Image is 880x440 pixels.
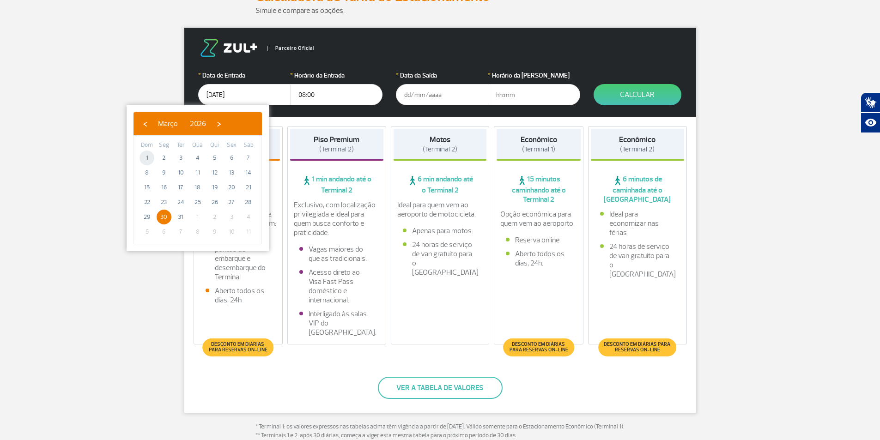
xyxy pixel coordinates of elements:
span: 6 minutos de caminhada até o [GEOGRAPHIC_DATA] [591,175,684,204]
span: 31 [173,210,188,224]
span: 14 [241,165,256,180]
span: 12 [207,165,222,180]
span: 2 [157,151,171,165]
span: 11 [241,224,256,239]
button: Ver a tabela de valores [378,377,503,399]
span: Desconto em diárias para reservas on-line [207,342,269,353]
label: Data da Saída [396,71,488,80]
span: 2 [207,210,222,224]
li: 24 horas de serviço de van gratuito para o [GEOGRAPHIC_DATA] [403,240,478,277]
span: 13 [224,165,239,180]
li: Fácil acesso aos pontos de embarque e desembarque do Terminal [206,235,271,282]
th: weekday [156,140,173,151]
button: ‹ [138,117,152,131]
span: 25 [190,195,205,210]
span: 10 [224,224,239,239]
span: 23 [157,195,171,210]
span: 24 [173,195,188,210]
input: dd/mm/aaaa [396,84,488,105]
span: 26 [207,195,222,210]
span: 15 [140,180,154,195]
input: hh:mm [290,84,382,105]
p: Exclusivo, com localização privilegiada e ideal para quem busca conforto e praticidade. [294,200,380,237]
span: 22 [140,195,154,210]
th: weekday [240,140,257,151]
span: 27 [224,195,239,210]
th: weekday [206,140,223,151]
span: 6 min andando até o Terminal 2 [394,175,487,195]
span: 6 [224,151,239,165]
bs-datepicker-container: calendar [127,105,269,251]
span: 30 [157,210,171,224]
th: weekday [172,140,189,151]
span: 1 [190,210,205,224]
li: Ideal para economizar nas férias [600,210,675,237]
span: Março [158,119,178,128]
button: › [212,117,226,131]
strong: Motos [430,135,450,145]
button: 2026 [184,117,212,131]
span: (Terminal 2) [319,145,354,154]
label: Horário da [PERSON_NAME] [488,71,580,80]
li: Vagas maiores do que as tradicionais. [299,245,374,263]
span: 8 [190,224,205,239]
p: Simule e compare as opções. [255,5,625,16]
span: 5 [140,224,154,239]
button: Abrir recursos assistivos. [861,113,880,133]
span: (Terminal 2) [620,145,655,154]
li: Acesso direto ao Visa Fast Pass doméstico e internacional. [299,268,374,305]
span: 21 [241,180,256,195]
li: Aberto todos os dias, 24h. [506,249,571,268]
span: 19 [207,180,222,195]
span: 4 [241,210,256,224]
span: 11 [190,165,205,180]
button: Calcular [594,84,681,105]
span: 6 [157,224,171,239]
span: 4 [190,151,205,165]
label: Data de Entrada [198,71,291,80]
span: 16 [157,180,171,195]
p: Ideal para quem vem ao aeroporto de motocicleta. [397,200,483,219]
th: weekday [139,140,156,151]
span: 2026 [190,119,206,128]
span: 10 [173,165,188,180]
strong: Econômico [521,135,557,145]
img: logo-zul.png [198,39,259,57]
span: 5 [207,151,222,165]
p: Opção econômica para quem vem ao aeroporto. [500,210,577,228]
span: 18 [190,180,205,195]
button: Março [152,117,184,131]
li: Aberto todos os dias, 24h [206,286,271,305]
span: 28 [241,195,256,210]
span: 9 [157,165,171,180]
span: Parceiro Oficial [267,46,315,51]
strong: Piso Premium [314,135,359,145]
li: 24 horas de serviço de van gratuito para o [GEOGRAPHIC_DATA] [600,242,675,279]
span: 20 [224,180,239,195]
bs-datepicker-navigation-view: ​ ​ ​ [138,118,226,127]
span: 7 [241,151,256,165]
input: dd/mm/aaaa [198,84,291,105]
span: Desconto em diárias para reservas on-line [603,342,672,353]
span: 8 [140,165,154,180]
span: 29 [140,210,154,224]
strong: Econômico [619,135,655,145]
span: (Terminal 2) [423,145,457,154]
span: 1 [140,151,154,165]
span: 15 minutos caminhando até o Terminal 2 [497,175,581,204]
input: hh:mm [488,84,580,105]
span: Desconto em diárias para reservas on-line [508,342,569,353]
th: weekday [223,140,240,151]
button: Abrir tradutor de língua de sinais. [861,92,880,113]
span: 9 [207,224,222,239]
label: Horário da Entrada [290,71,382,80]
span: 3 [173,151,188,165]
span: (Terminal 1) [522,145,555,154]
span: 1 min andando até o Terminal 2 [290,175,383,195]
li: Reserva online [506,235,571,245]
span: 17 [173,180,188,195]
li: Apenas para motos. [403,226,478,235]
span: 3 [224,210,239,224]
